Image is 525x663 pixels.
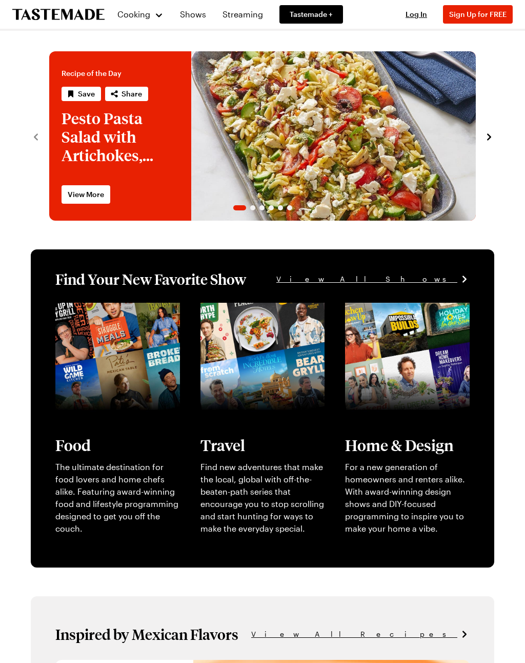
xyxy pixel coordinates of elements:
button: Log In [396,9,437,19]
button: Sign Up for FREE [443,5,513,24]
a: To Tastemade Home Page [12,9,105,21]
span: View All Recipes [251,629,457,640]
a: View full content for [object Object] [200,304,309,326]
span: Go to slide 1 [233,205,246,210]
span: Cooking [117,9,150,19]
button: Share [105,87,148,101]
h1: Find Your New Favorite Show [55,270,246,288]
h1: Inspired by Mexican Flavors [55,625,238,643]
span: Save [78,89,95,99]
a: View full content for [object Object] [345,304,454,326]
span: Go to slide 6 [287,205,292,210]
a: View All Recipes [251,629,470,640]
div: 1 / 6 [49,51,476,221]
button: Cooking [117,2,164,27]
span: Go to slide 2 [250,205,255,210]
span: Log In [406,10,427,18]
a: View More [62,185,110,204]
a: View full content for [object Object] [55,304,164,326]
span: Go to slide 4 [269,205,274,210]
span: Tastemade + [290,9,333,19]
span: View More [68,189,104,200]
span: Sign Up for FREE [449,10,507,18]
span: Go to slide 3 [259,205,265,210]
span: Go to slide 5 [278,205,283,210]
button: navigate to previous item [31,130,41,142]
span: View All Shows [276,274,457,285]
span: Share [122,89,142,99]
button: navigate to next item [484,130,494,142]
button: Save recipe [62,87,101,101]
a: View All Shows [276,274,470,285]
a: Tastemade + [279,5,343,24]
